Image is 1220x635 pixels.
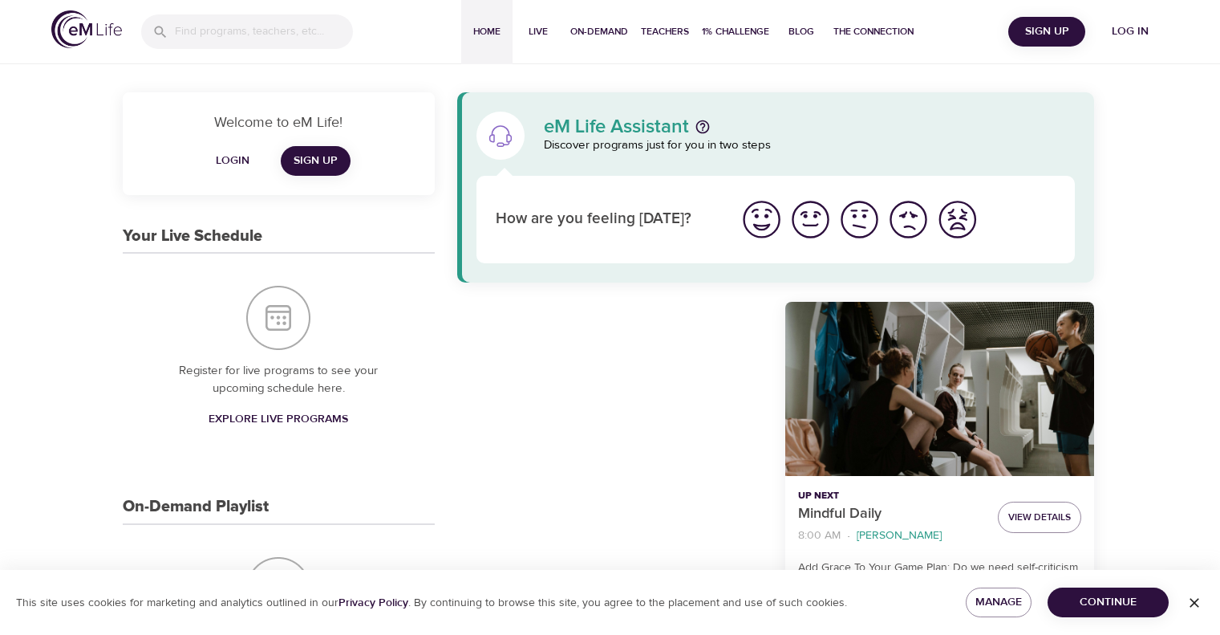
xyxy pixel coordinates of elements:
[246,286,310,350] img: Your Live Schedule
[155,362,403,398] p: Register for live programs to see your upcoming schedule here.
[702,23,769,40] span: 1% Challenge
[935,197,979,242] img: worst
[123,227,262,246] h3: Your Live Schedule
[1092,17,1169,47] button: Log in
[142,112,415,133] p: Welcome to eM Life!
[1060,592,1156,613] span: Continue
[788,197,833,242] img: good
[786,195,835,244] button: I'm feeling good
[740,197,784,242] img: great
[202,405,355,434] a: Explore Live Programs
[488,123,513,149] img: eM Life Assistant
[835,195,884,244] button: I'm feeling ok
[294,151,338,171] span: Sign Up
[979,592,1019,613] span: Manage
[544,136,1076,155] p: Discover programs just for you in two steps
[123,498,269,516] h3: On-Demand Playlist
[51,10,122,48] img: logo
[798,560,1081,593] p: Add Grace To Your Game Plan: Do we need self-criticism to motivate ourselves?
[798,525,985,547] nav: breadcrumb
[1098,22,1162,42] span: Log in
[998,502,1081,533] button: View Details
[782,23,821,40] span: Blog
[570,23,628,40] span: On-Demand
[737,195,786,244] button: I'm feeling great
[246,557,310,621] img: On-Demand Playlist
[847,525,850,547] li: ·
[1008,509,1071,526] span: View Details
[1015,22,1079,42] span: Sign Up
[833,23,914,40] span: The Connection
[519,23,557,40] span: Live
[641,23,689,40] span: Teachers
[338,596,408,610] a: Privacy Policy
[857,527,942,544] p: [PERSON_NAME]
[1048,588,1169,617] button: Continue
[933,195,982,244] button: I'm feeling worst
[837,197,882,242] img: ok
[213,151,252,171] span: Login
[798,503,985,525] p: Mindful Daily
[798,527,841,544] p: 8:00 AM
[281,146,351,176] a: Sign Up
[209,409,348,429] span: Explore Live Programs
[468,23,506,40] span: Home
[785,302,1094,476] button: Mindful Daily
[884,195,933,244] button: I'm feeling bad
[544,117,689,136] p: eM Life Assistant
[207,146,258,176] button: Login
[886,197,930,242] img: bad
[496,208,718,231] p: How are you feeling [DATE]?
[798,489,985,503] p: Up Next
[966,588,1032,617] button: Manage
[1008,17,1085,47] button: Sign Up
[175,14,353,49] input: Find programs, teachers, etc...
